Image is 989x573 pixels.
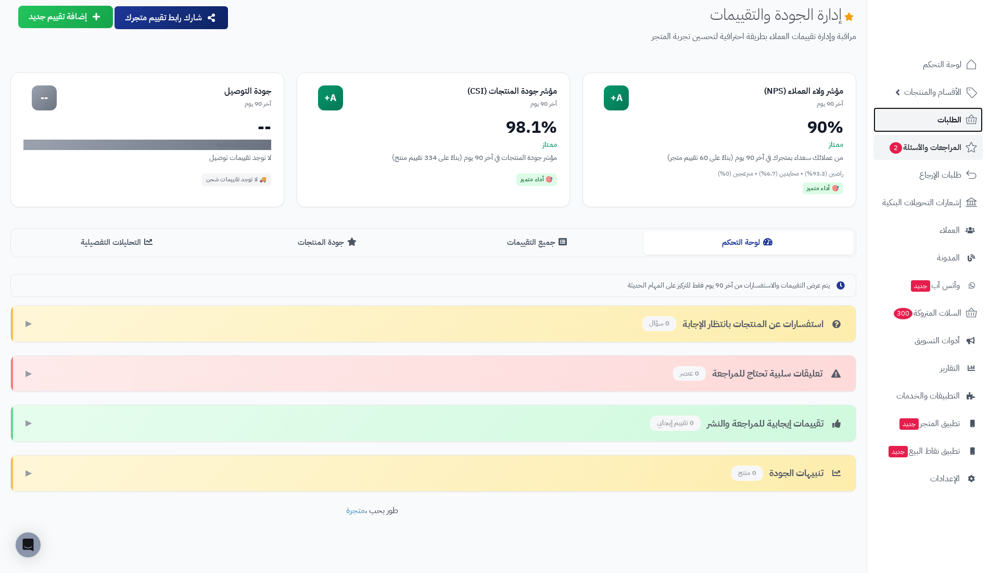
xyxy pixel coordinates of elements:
a: وآتس آبجديد [873,273,983,298]
span: التقارير [940,361,960,376]
span: ▶ [26,467,32,479]
span: الطلبات [937,113,961,127]
div: من عملائك سعداء بمتجرك في آخر 90 يوم (بناءً على 60 تقييم متجر) [595,152,843,163]
div: آخر 90 يوم [343,99,557,108]
div: مؤشر ولاء العملاء (NPS) [629,85,843,97]
span: المدونة [937,251,960,265]
div: -- [32,85,57,110]
span: أدوات التسويق [915,333,960,348]
div: 🚚 لا توجد تقييمات شحن [202,173,271,186]
div: Open Intercom Messenger [16,532,41,557]
span: العملاء [940,223,960,238]
a: أدوات التسويق [873,328,983,353]
a: لوحة التحكم [873,52,983,77]
div: ممتاز [595,140,843,150]
div: تعليقات سلبية تحتاج للمراجعة [673,366,843,381]
a: التقارير [873,356,983,381]
div: A+ [604,85,629,110]
div: A+ [318,85,343,110]
button: لوحة التحكم [643,231,854,254]
span: المراجعات والأسئلة [889,140,961,155]
span: جديد [889,446,908,457]
div: لا توجد بيانات كافية [23,140,271,150]
span: التطبيقات والخدمات [896,389,960,403]
div: استفسارات عن المنتجات بانتظار الإجابة [642,316,843,331]
span: 2 [890,142,902,154]
span: ▶ [26,368,32,380]
span: طلبات الإرجاع [919,168,961,182]
span: 0 سؤال [642,316,676,331]
a: المراجعات والأسئلة2 [873,135,983,160]
span: جديد [911,280,930,292]
button: التحليلات التفصيلية [13,231,223,254]
div: لا توجد تقييمات توصيل [23,152,271,163]
button: شارك رابط تقييم متجرك [115,6,228,29]
div: مؤشر جودة المنتجات (CSI) [343,85,557,97]
a: التطبيقات والخدمات [873,383,983,408]
span: جديد [899,418,919,430]
a: العملاء [873,218,983,243]
h1: إدارة الجودة والتقييمات [710,6,856,23]
span: 300 [894,308,912,319]
span: إشعارات التحويلات البنكية [882,195,961,210]
a: السلات المتروكة300 [873,301,983,326]
span: وآتس آب [910,278,960,293]
div: راضين (93.3%) • محايدين (6.7%) • منزعجين (0%) [595,169,843,178]
span: الإعدادات [930,471,960,486]
div: 90% [595,119,843,135]
a: إشعارات التحويلات البنكية [873,190,983,215]
a: تطبيق نقاط البيعجديد [873,439,983,464]
div: آخر 90 يوم [629,99,843,108]
a: تطبيق المتجرجديد [873,411,983,436]
span: لوحة التحكم [923,57,961,72]
span: ▶ [26,417,32,429]
div: جودة التوصيل [57,85,271,97]
div: تقييمات إيجابية للمراجعة والنشر [650,416,843,431]
div: 🎯 أداء متميز [803,182,843,195]
span: السلات المتروكة [893,306,961,320]
span: الأقسام والمنتجات [904,85,961,99]
span: تطبيق نقاط البيع [887,444,960,458]
span: تطبيق المتجر [898,416,960,431]
button: جودة المنتجات [223,231,434,254]
div: -- [23,119,271,135]
button: إضافة تقييم جديد [18,6,113,28]
span: ▶ [26,318,32,330]
div: آخر 90 يوم [57,99,271,108]
button: جميع التقييمات [434,231,644,254]
div: 98.1% [310,119,557,135]
a: المدونة [873,245,983,270]
a: الطلبات [873,107,983,132]
div: 🎯 أداء متميز [516,173,557,186]
span: يتم عرض التقييمات والاستفسارات من آخر 90 يوم فقط للتركيز على المهام الحديثة [628,281,830,291]
span: 0 عنصر [673,366,706,381]
p: مراقبة وإدارة تقييمات العملاء بطريقة احترافية لتحسين تجربة المتجر [237,31,856,43]
span: 0 تقييم إيجابي [650,416,701,431]
div: ممتاز [310,140,557,150]
div: تنبيهات الجودة [731,466,843,481]
span: 0 منتج [731,466,763,481]
a: متجرة [346,504,365,517]
a: الإعدادات [873,466,983,491]
div: مؤشر جودة المنتجات في آخر 90 يوم (بناءً على 334 تقييم منتج) [310,152,557,163]
a: طلبات الإرجاع [873,163,983,188]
